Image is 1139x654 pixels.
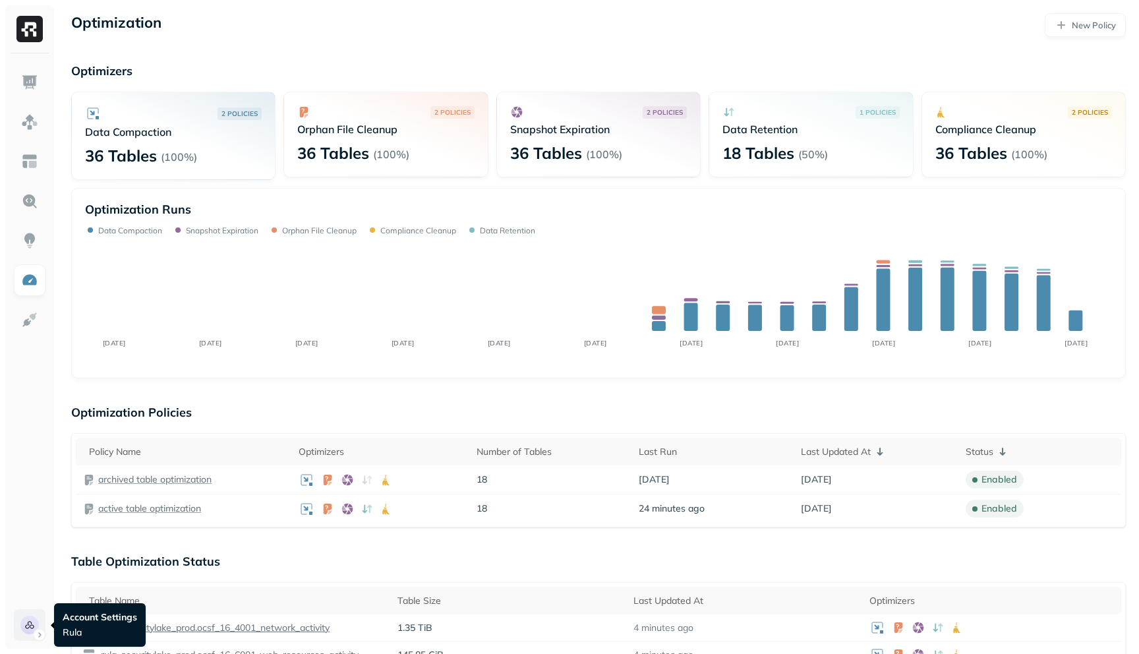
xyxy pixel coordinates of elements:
tspan: [DATE] [680,339,703,347]
p: Orphan File Cleanup [297,123,474,136]
p: 18 Tables [722,142,794,163]
div: Optimizers [869,595,1115,607]
p: ( 100% ) [373,148,409,161]
p: ( 100% ) [1011,148,1047,161]
div: Optimizers [299,446,463,458]
a: archived table optimization [98,473,212,486]
p: Data Retention [480,225,535,235]
p: enabled [981,473,1017,486]
p: 4 minutes ago [633,622,693,634]
p: enabled [981,502,1017,515]
p: Optimization Runs [85,202,191,217]
p: ( 50% ) [798,148,828,161]
p: Snapshot Expiration [510,123,687,136]
span: [DATE] [801,502,832,515]
p: ( 100% ) [586,148,622,161]
p: 2 POLICIES [221,109,258,119]
p: 36 Tables [297,142,369,163]
p: Table Optimization Status [71,554,1126,569]
img: Insights [21,232,38,249]
img: Assets [21,113,38,131]
img: Integrations [21,311,38,328]
div: Last Updated At [801,444,952,460]
img: Query Explorer [21,193,38,210]
p: 1 POLICIES [860,107,896,117]
div: Number of Tables [477,446,626,458]
div: Status [966,444,1115,460]
div: Table Size [397,595,620,607]
p: 36 Tables [85,145,157,166]
tspan: [DATE] [295,339,318,347]
p: 1.35 TiB [397,622,620,634]
div: Table Name [89,595,384,607]
tspan: [DATE] [1065,339,1088,347]
div: Last Run [639,446,788,458]
p: 2 POLICIES [1072,107,1108,117]
p: Optimizers [71,63,1126,78]
p: Data Compaction [98,225,162,235]
p: 36 Tables [935,142,1007,163]
p: Compliance Cleanup [935,123,1112,136]
tspan: [DATE] [872,339,895,347]
p: 18 [477,473,626,486]
img: Asset Explorer [21,153,38,170]
a: New Policy [1045,13,1126,37]
p: ( 100% ) [161,150,197,163]
p: New Policy [1072,19,1116,32]
img: Dashboard [21,74,38,91]
tspan: [DATE] [103,339,126,347]
span: 24 minutes ago [639,502,705,515]
p: 18 [477,502,626,515]
span: [DATE] [639,473,670,486]
p: Data Retention [722,123,899,136]
tspan: [DATE] [968,339,991,347]
p: Optimization Policies [71,405,1126,420]
p: rula_securitylake_prod.ocsf_16_4001_network_activity [98,622,330,634]
a: active table optimization [98,502,201,515]
p: Rula [63,626,137,639]
img: Rula [20,616,39,634]
tspan: [DATE] [776,339,799,347]
tspan: [DATE] [584,339,607,347]
tspan: [DATE] [392,339,415,347]
p: 36 Tables [510,142,582,163]
p: Account Settings [63,611,137,624]
img: Optimization [21,272,38,289]
p: Orphan File Cleanup [282,225,357,235]
p: 2 POLICIES [647,107,683,117]
p: Snapshot Expiration [186,225,258,235]
p: Optimization [71,13,161,37]
span: [DATE] [801,473,832,486]
a: rula_securitylake_prod.ocsf_16_4001_network_activity [96,622,330,634]
img: Ryft [16,16,43,42]
p: 2 POLICIES [434,107,471,117]
p: Data Compaction [85,125,262,138]
p: Compliance Cleanup [380,225,456,235]
tspan: [DATE] [488,339,511,347]
div: Last Updated At [633,595,856,607]
div: Policy Name [89,446,285,458]
tspan: [DATE] [199,339,222,347]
